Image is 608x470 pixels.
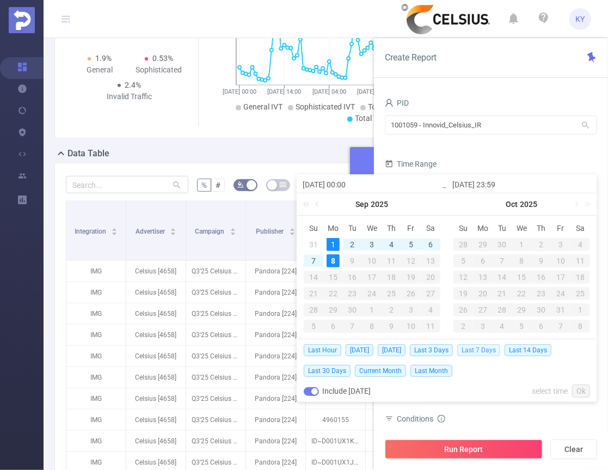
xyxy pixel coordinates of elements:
p: 1b1u96 [366,410,425,430]
td: August 31, 2025 [304,236,323,253]
td: September 9, 2025 [343,253,363,269]
td: September 4, 2025 [382,236,401,253]
span: Total Invalid Traffic [368,102,432,111]
a: Last year (Control + left) [301,193,315,215]
td: September 25, 2025 [382,285,401,302]
p: Q3'25 Celsius Audio Campaign [221668] [186,410,245,430]
i: icon: user [385,99,394,107]
span: Create Report [385,52,437,63]
div: General [70,64,130,76]
div: 24 [363,287,382,300]
div: Sort [230,227,236,233]
p: Celsius [4658] [126,325,186,345]
span: % [201,181,207,190]
div: 7 [551,320,570,333]
td: September 17, 2025 [363,269,382,285]
span: PID [385,99,409,107]
th: Thu [531,220,551,236]
td: October 29, 2025 [512,302,532,318]
input: Search... [66,176,188,193]
td: October 17, 2025 [551,269,570,285]
div: 26 [453,303,473,316]
td: October 28, 2025 [493,302,512,318]
div: 13 [421,254,440,267]
div: 3 [551,238,570,251]
td: October 4, 2025 [570,236,590,253]
div: 19 [401,271,421,284]
td: October 9, 2025 [531,253,551,269]
p: IMG [66,367,126,388]
td: September 22, 2025 [323,285,343,302]
td: October 15, 2025 [512,269,532,285]
th: Tue [493,220,512,236]
span: Tu [343,223,363,233]
span: Last Month [410,365,452,377]
div: 1 [327,238,340,251]
p: Pandora [224] [246,303,305,324]
td: October 1, 2025 [363,302,382,318]
td: October 11, 2025 [570,253,590,269]
span: Conditions [397,414,445,423]
td: October 13, 2025 [473,269,493,285]
th: Fri [401,220,421,236]
div: 14 [493,271,512,284]
th: Sat [421,220,440,236]
tspan: [DATE] 04:00 [312,88,346,95]
td: September 15, 2025 [323,269,343,285]
p: Pandora [224] [246,388,305,409]
td: October 27, 2025 [473,302,493,318]
span: 0.53% [152,54,173,63]
div: 3 [473,320,493,333]
span: Last 7 Days [457,344,500,356]
td: September 24, 2025 [363,285,382,302]
td: October 31, 2025 [551,302,570,318]
td: September 6, 2025 [421,236,440,253]
a: 2025 [370,193,390,215]
span: Time Range [385,160,437,168]
div: 9 [382,320,401,333]
div: 2 [531,238,551,251]
td: October 5, 2025 [304,318,323,334]
span: Su [304,223,323,233]
div: 21 [304,287,323,300]
span: Current Month [355,365,406,377]
th: Sun [453,220,473,236]
span: Publisher [256,228,285,235]
p: Pandora [224] [246,261,305,282]
td: October 19, 2025 [453,285,473,302]
p: IMG [66,325,126,345]
tspan: [DATE] 14:00 [267,88,301,95]
p: IMG [66,410,126,430]
div: 4 [385,238,398,251]
div: 21 [493,287,512,300]
td: October 10, 2025 [401,318,421,334]
button: Run Report [385,440,543,459]
span: General IVT [243,102,282,111]
td: October 8, 2025 [363,318,382,334]
span: Last Hour [304,344,341,356]
a: select time [532,381,568,401]
span: # [216,181,220,190]
div: 28 [304,303,323,316]
div: 11 [421,320,440,333]
div: 20 [473,287,493,300]
div: 6 [473,254,493,267]
div: 26 [401,287,421,300]
div: 4 [493,320,512,333]
input: End date [452,178,591,191]
td: November 8, 2025 [570,318,590,334]
div: 22 [323,287,343,300]
div: 28 [453,238,473,251]
td: September 29, 2025 [473,236,493,253]
p: Pandora [224] [246,346,305,367]
i: icon: caret-up [112,227,118,230]
td: October 7, 2025 [343,318,363,334]
div: Include [DATE] [304,381,371,401]
th: Mon [473,220,493,236]
div: 27 [421,287,440,300]
div: 5 [453,254,473,267]
th: Sat [570,220,590,236]
div: 5 [304,320,323,333]
div: Sort [289,227,296,233]
p: Q3'25 Celsius Audio Campaign [221668] [186,325,245,345]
